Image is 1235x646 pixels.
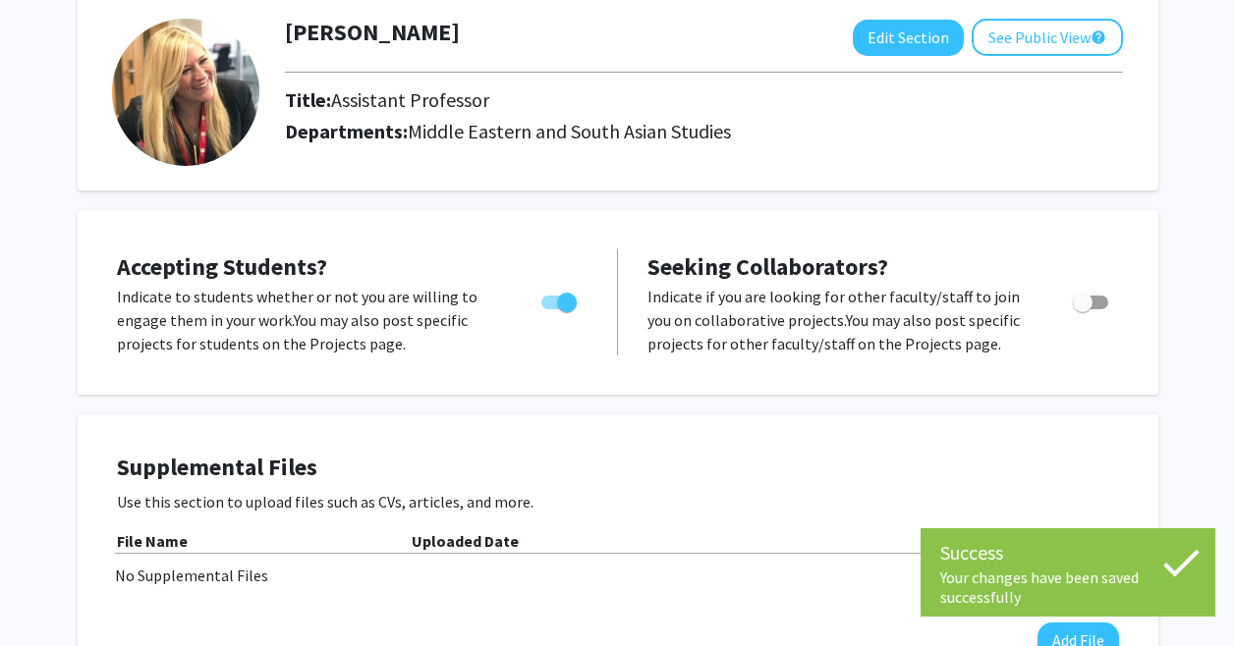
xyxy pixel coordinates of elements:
[1091,26,1106,49] mat-icon: help
[647,285,1036,355] p: Indicate if you are looking for other faculty/staff to join you on collaborative projects. You ma...
[117,454,1119,482] h4: Supplemental Files
[853,20,964,56] button: Edit Section
[940,538,1196,567] div: Success
[115,564,1121,587] div: No Supplemental Files
[117,285,504,355] p: Indicate to students whether or not you are willing to engage them in your work. You may also pos...
[285,88,489,112] h2: Title:
[533,285,588,314] div: Toggle
[15,558,84,631] iframe: Chat
[1065,285,1119,314] div: Toggle
[117,531,188,551] b: File Name
[408,119,731,143] span: Middle Eastern and South Asian Studies
[117,251,327,282] span: Accepting Students?
[972,19,1123,56] button: See Public View
[117,490,1119,513] p: Use this section to upload files such as CVs, articles, and more.
[331,87,489,112] span: Assistant Professor
[412,531,519,551] b: Uploaded Date
[940,567,1196,607] div: Your changes have been saved successfully
[285,19,460,47] h1: [PERSON_NAME]
[647,251,888,282] span: Seeking Collaborators?
[112,19,259,166] img: Profile Picture
[270,120,1138,143] h2: Departments:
